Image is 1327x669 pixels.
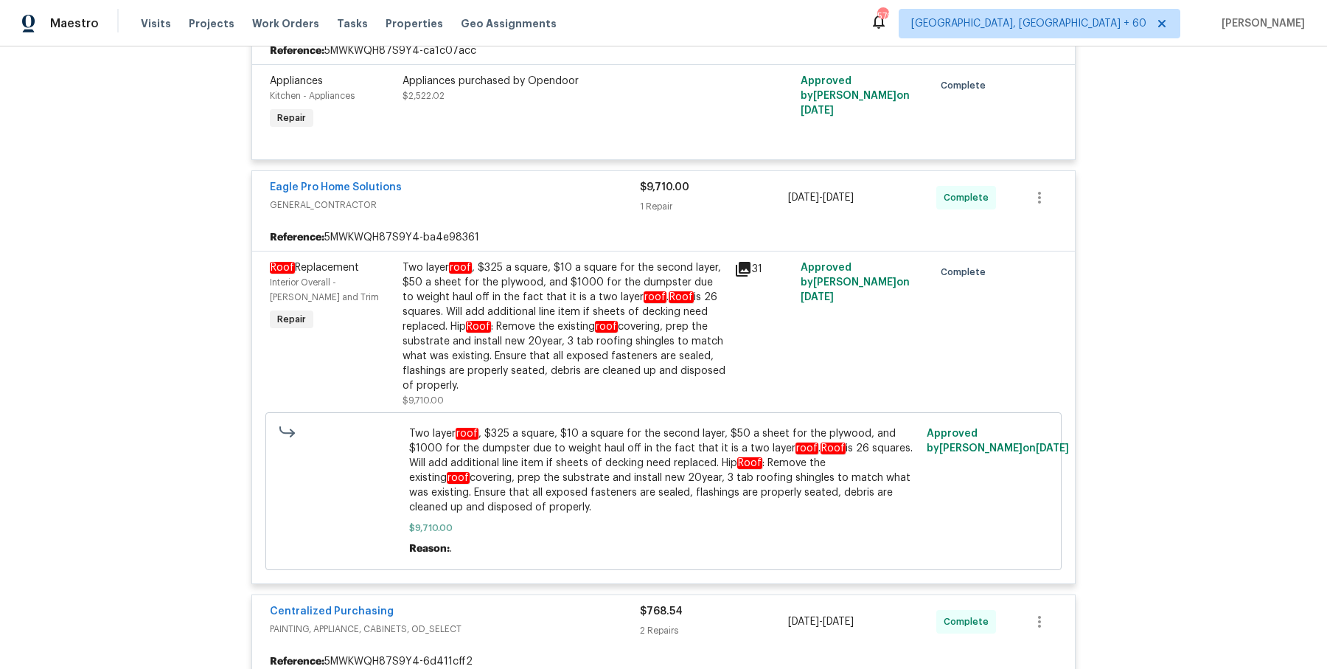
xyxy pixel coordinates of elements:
[337,18,368,29] span: Tasks
[447,472,470,484] em: roof
[927,429,1069,454] span: Approved by [PERSON_NAME] on
[449,262,472,274] em: roof
[270,44,324,58] b: Reference:
[801,292,834,302] span: [DATE]
[403,91,445,100] span: $2,522.02
[189,16,234,31] span: Projects
[270,76,323,86] span: Appliances
[823,617,854,627] span: [DATE]
[450,544,452,554] span: .
[271,111,312,125] span: Repair
[788,193,819,203] span: [DATE]
[823,193,854,203] span: [DATE]
[595,321,618,333] em: roof
[1216,16,1305,31] span: [PERSON_NAME]
[466,321,491,333] em: Roof
[461,16,557,31] span: Geo Assignments
[737,457,762,469] em: Roof
[270,91,355,100] span: Kitchen - Appliances
[801,105,834,116] span: [DATE]
[801,76,910,116] span: Approved by [PERSON_NAME] on
[270,622,640,637] span: PAINTING, APPLIANCE, CABINETS, OD_SELECT
[270,182,402,193] a: Eagle Pro Home Solutions
[409,521,919,535] span: $9,710.00
[640,606,683,617] span: $768.54
[788,614,854,629] span: -
[252,224,1075,251] div: 5MWKWQH87S9Y4-ba4e98361
[944,190,995,205] span: Complete
[795,443,818,454] em: roof
[141,16,171,31] span: Visits
[1036,443,1069,454] span: [DATE]
[403,260,725,393] div: Two layer , $325 a square, $10 a square for the second layer, $50 a sheet for the plywood, and $1...
[270,262,359,274] span: Replacement
[50,16,99,31] span: Maestro
[252,16,319,31] span: Work Orders
[270,262,295,274] em: Roof
[877,9,888,24] div: 579
[386,16,443,31] span: Properties
[941,78,992,93] span: Complete
[252,38,1075,64] div: 5MWKWQH87S9Y4-ca1c07acc
[270,198,640,212] span: GENERAL_CONTRACTOR
[821,443,846,454] em: Roof
[271,312,312,327] span: Repair
[270,278,379,302] span: Interior Overall - [PERSON_NAME] and Trim
[403,74,725,89] div: Appliances purchased by Opendoor
[734,260,792,278] div: 31
[456,428,478,440] em: roof
[788,190,854,205] span: -
[409,544,450,554] span: Reason:
[640,182,689,193] span: $9,710.00
[941,265,992,280] span: Complete
[911,16,1146,31] span: [GEOGRAPHIC_DATA], [GEOGRAPHIC_DATA] + 60
[270,654,324,669] b: Reference:
[409,426,919,515] span: Two layer , $325 a square, $10 a square for the second layer, $50 a sheet for the plywood, and $1...
[640,623,788,638] div: 2 Repairs
[944,614,995,629] span: Complete
[640,199,788,214] div: 1 Repair
[403,396,444,405] span: $9,710.00
[644,291,666,303] em: roof
[270,606,394,617] a: Centralized Purchasing
[270,230,324,245] b: Reference:
[669,291,694,303] em: Roof
[788,617,819,627] span: [DATE]
[801,263,910,302] span: Approved by [PERSON_NAME] on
